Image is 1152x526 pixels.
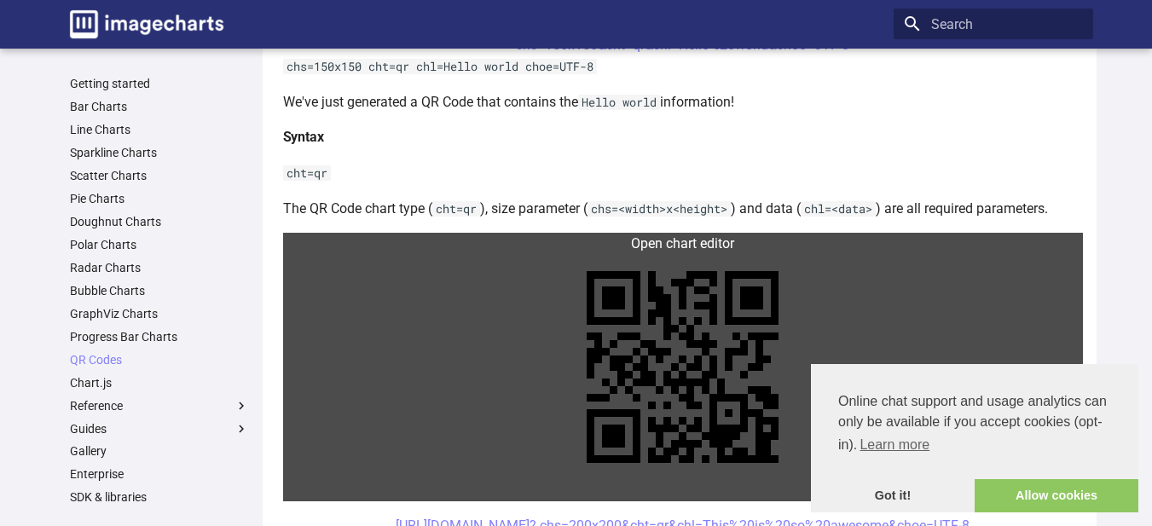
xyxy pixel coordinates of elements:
[283,165,331,181] code: cht=qr
[283,59,597,74] code: chs=150x150 cht=qr chl=Hello world choe=UTF-8
[70,168,249,183] a: Scatter Charts
[578,95,660,110] code: Hello world
[70,99,249,114] a: Bar Charts
[70,352,249,367] a: QR Codes
[857,432,932,458] a: learn more about cookies
[70,421,249,436] label: Guides
[811,479,975,513] a: dismiss cookie message
[283,126,1083,148] h4: Syntax
[70,237,249,252] a: Polar Charts
[811,364,1138,512] div: cookieconsent
[283,91,1083,113] p: We've just generated a QR Code that contains the information!
[70,76,249,91] a: Getting started
[70,375,249,390] a: Chart.js
[283,198,1083,220] p: The QR Code chart type ( ), size parameter ( ) and data ( ) are all required parameters.
[70,214,249,229] a: Doughnut Charts
[588,201,731,217] code: chs=<width>x<height>
[801,201,876,217] code: chl=<data>
[894,9,1093,39] input: Search
[70,489,249,505] a: SDK & libraries
[838,391,1111,458] span: Online chat support and usage analytics can only be available if you accept cookies (opt-in).
[70,306,249,321] a: GraphViz Charts
[70,466,249,482] a: Enterprise
[70,283,249,298] a: Bubble Charts
[70,122,249,137] a: Line Charts
[70,145,249,160] a: Sparkline Charts
[516,14,849,53] a: [URL][DOMAIN_NAME]?chs=150x150&cht=qr&chl=Hello%20world&choe=UTF-8
[70,329,249,344] a: Progress Bar Charts
[70,443,249,459] a: Gallery
[975,479,1138,513] a: allow cookies
[70,10,223,38] img: logo
[70,260,249,275] a: Radar Charts
[70,398,249,413] label: Reference
[70,191,249,206] a: Pie Charts
[63,3,230,45] a: Image-Charts documentation
[432,201,480,217] code: cht=qr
